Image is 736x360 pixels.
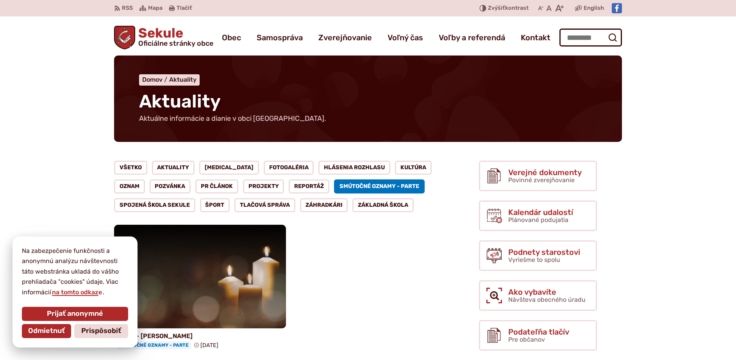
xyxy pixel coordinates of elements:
[257,27,303,48] a: Samospráva
[508,216,568,224] span: Plánované podujatia
[114,198,195,212] a: Spojená škola Sekule
[508,176,575,184] span: Povinné zverejňovanie
[200,198,230,212] a: Šport
[243,179,284,193] a: Projekty
[352,198,414,212] a: Základná škola
[388,27,423,48] a: Voľný čas
[114,26,135,49] img: Prejsť na domovskú stránku
[28,327,65,335] span: Odmietnuť
[200,342,218,349] span: [DATE]
[521,27,550,48] a: Kontakt
[508,208,573,217] span: Kalendár udalostí
[508,336,545,343] span: Pre občanov
[264,161,314,175] a: Fotogaléria
[114,179,145,193] a: Oznam
[479,240,597,271] a: Podnety starostovi Vyriešme to spolu
[139,91,221,112] span: Aktuality
[22,307,128,321] button: Prijať anonymné
[234,198,295,212] a: Tlačová správa
[584,4,604,13] span: English
[582,4,606,13] a: English
[488,5,529,12] span: kontrast
[114,161,147,175] a: Všetko
[138,40,213,47] span: Oficiálne stránky obce
[508,256,560,263] span: Vyriešme to spolu
[300,198,348,212] a: Záhradkári
[169,76,197,83] a: Aktuality
[334,179,425,193] a: Smútočné oznamy - parte
[74,324,128,338] button: Prispôsobiť
[508,328,569,336] span: Podateľňa tlačív
[114,225,286,353] a: Parte – [PERSON_NAME] Smútočné oznamy - parte [DATE]
[51,288,103,296] a: na tomto odkaze
[139,115,327,123] p: Aktuálne informácie a dianie v obci [GEOGRAPHIC_DATA].
[479,320,597,351] a: Podateľňa tlačív Pre občanov
[195,179,238,193] a: PR článok
[114,26,213,49] a: Logo Sekule, prejsť na domovskú stránku.
[47,310,103,318] span: Prijať anonymné
[222,27,241,48] a: Obec
[122,4,133,13] span: RSS
[612,3,622,13] img: Prejsť na Facebook stránku
[508,248,580,256] span: Podnety starostovi
[81,327,121,335] span: Prispôsobiť
[318,27,372,48] a: Zverejňovanie
[142,76,169,83] a: Domov
[289,179,329,193] a: Reportáž
[508,296,586,303] span: Návšteva obecného úradu
[22,246,128,297] p: Na zabezpečenie funkčnosti a anonymnú analýzu návštevnosti táto webstránka ukladá do vášho prehli...
[152,161,195,175] a: Aktuality
[199,161,259,175] a: [MEDICAL_DATA]
[135,27,213,47] span: Sekule
[117,332,283,340] h4: Parte – [PERSON_NAME]
[177,5,192,12] span: Tlačiť
[439,27,505,48] a: Voľby a referendá
[508,288,586,296] span: Ako vybavíte
[150,179,191,193] a: Pozvánka
[117,341,191,349] span: Smútočné oznamy - parte
[22,324,71,338] button: Odmietnuť
[479,161,597,191] a: Verejné dokumenty Povinné zverejňovanie
[148,4,163,13] span: Mapa
[142,76,163,83] span: Domov
[318,161,390,175] a: Hlásenia rozhlasu
[395,161,432,175] a: Kultúra
[479,201,597,231] a: Kalendár udalostí Plánované podujatia
[479,280,597,311] a: Ako vybavíte Návšteva obecného úradu
[508,168,582,177] span: Verejné dokumenty
[488,5,505,11] span: Zvýšiť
